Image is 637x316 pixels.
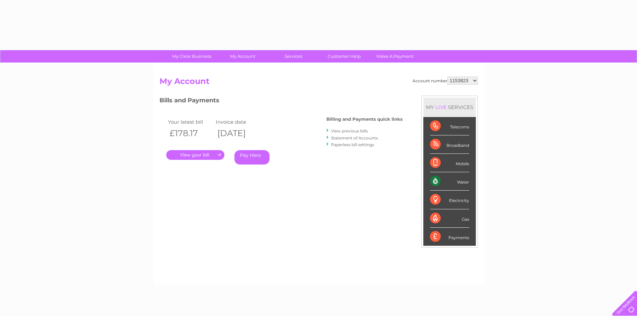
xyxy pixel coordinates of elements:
[160,77,478,89] h2: My Account
[331,142,374,147] a: Paperless bill settings
[430,154,469,172] div: Mobile
[423,98,476,117] div: MY SERVICES
[367,50,423,63] a: Make A Payment
[266,50,321,63] a: Services
[430,209,469,228] div: Gas
[413,77,478,85] div: Account number
[430,117,469,135] div: Telecoms
[214,126,262,140] th: [DATE]
[430,228,469,246] div: Payments
[430,172,469,191] div: Water
[434,104,448,110] div: LIVE
[166,150,224,160] a: .
[317,50,372,63] a: Customer Help
[160,96,403,107] h3: Bills and Payments
[430,135,469,154] div: Broadband
[214,117,262,126] td: Invoice date
[234,150,270,165] a: Pay Here
[166,117,214,126] td: Your latest bill
[215,50,270,63] a: My Account
[331,128,368,133] a: View previous bills
[326,117,403,122] h4: Billing and Payments quick links
[164,50,219,63] a: My Clear Business
[166,126,214,140] th: £178.17
[331,135,378,140] a: Statement of Accounts
[430,191,469,209] div: Electricity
